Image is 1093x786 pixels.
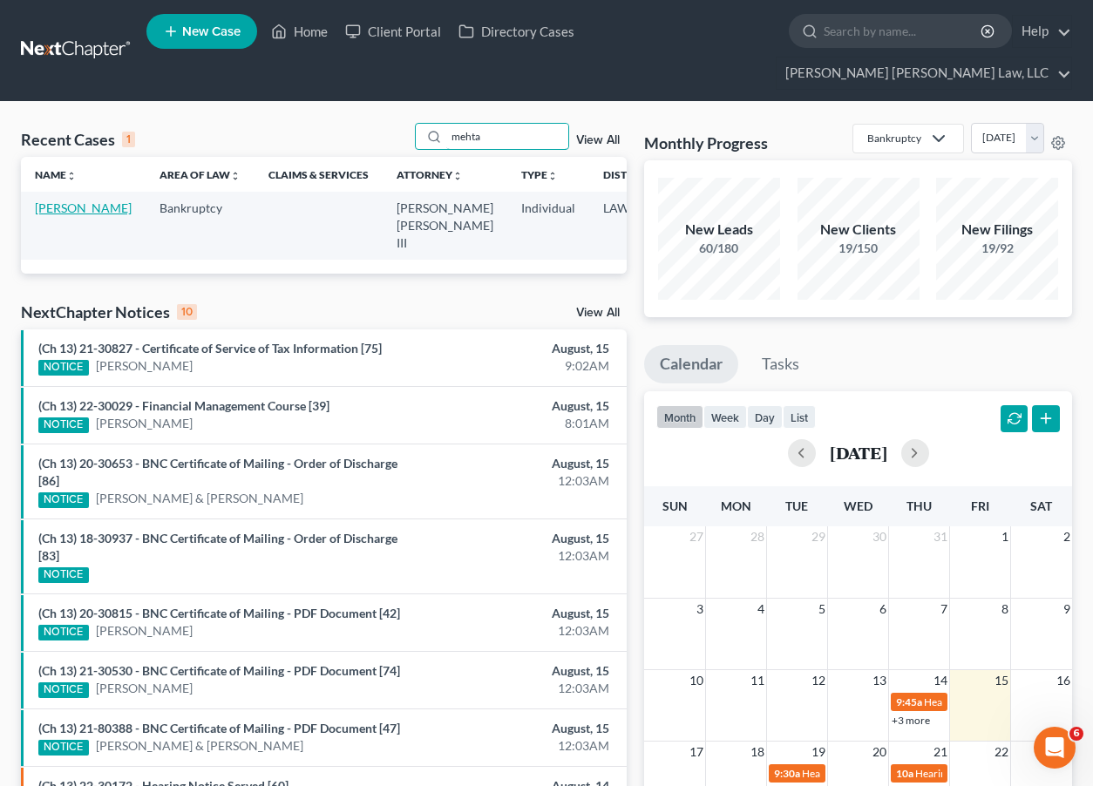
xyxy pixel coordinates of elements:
[777,58,1071,89] a: [PERSON_NAME] [PERSON_NAME] Law, LLC
[21,302,197,322] div: NextChapter Notices
[688,742,705,762] span: 17
[695,599,705,620] span: 3
[749,670,766,691] span: 11
[896,695,922,708] span: 9:45a
[878,599,888,620] span: 6
[774,767,800,780] span: 9:30a
[932,670,949,691] span: 14
[450,16,583,47] a: Directory Cases
[1000,526,1010,547] span: 1
[431,547,609,565] div: 12:03AM
[507,192,589,259] td: Individual
[452,171,463,181] i: unfold_more
[38,492,89,508] div: NOTICE
[798,240,920,257] div: 19/150
[871,742,888,762] span: 20
[932,742,949,762] span: 21
[756,599,766,620] span: 4
[431,605,609,622] div: August, 15
[177,304,197,320] div: 10
[993,742,1010,762] span: 22
[1000,599,1010,620] span: 8
[824,15,983,47] input: Search by name...
[255,157,383,192] th: Claims & Services
[431,357,609,375] div: 9:02AM
[66,171,77,181] i: unfold_more
[721,498,751,513] span: Mon
[658,240,780,257] div: 60/180
[746,345,815,383] a: Tasks
[262,16,336,47] a: Home
[644,132,768,153] h3: Monthly Progress
[810,526,827,547] span: 29
[896,767,913,780] span: 10a
[431,737,609,755] div: 12:03AM
[431,720,609,737] div: August, 15
[397,168,463,181] a: Attorneyunfold_more
[38,606,400,620] a: (Ch 13) 20-30815 - BNC Certificate of Mailing - PDF Document [42]
[576,307,620,319] a: View All
[892,714,930,727] a: +3 more
[96,737,303,755] a: [PERSON_NAME] & [PERSON_NAME]
[431,662,609,680] div: August, 15
[971,498,989,513] span: Fri
[830,444,887,462] h2: [DATE]
[96,415,193,432] a: [PERSON_NAME]
[936,240,1058,257] div: 19/92
[658,220,780,240] div: New Leads
[230,171,241,181] i: unfold_more
[38,398,329,413] a: (Ch 13) 22-30029 - Financial Management Course [39]
[783,405,816,429] button: list
[1055,670,1072,691] span: 16
[932,526,949,547] span: 31
[662,498,688,513] span: Sun
[38,341,382,356] a: (Ch 13) 21-30827 - Certificate of Service of Tax Information [75]
[798,220,920,240] div: New Clients
[38,417,89,433] div: NOTICE
[35,168,77,181] a: Nameunfold_more
[749,742,766,762] span: 18
[1030,498,1052,513] span: Sat
[844,498,872,513] span: Wed
[146,192,255,259] td: Bankruptcy
[96,357,193,375] a: [PERSON_NAME]
[644,345,738,383] a: Calendar
[924,695,1060,708] span: Hearing for [PERSON_NAME]
[431,530,609,547] div: August, 15
[35,200,132,215] a: [PERSON_NAME]
[656,405,703,429] button: month
[122,132,135,147] div: 1
[38,456,397,488] a: (Ch 13) 20-30653 - BNC Certificate of Mailing - Order of Discharge [86]
[21,129,135,150] div: Recent Cases
[431,455,609,472] div: August, 15
[939,599,949,620] span: 7
[96,490,303,507] a: [PERSON_NAME] & [PERSON_NAME]
[38,360,89,376] div: NOTICE
[688,670,705,691] span: 10
[817,599,827,620] span: 5
[871,670,888,691] span: 13
[688,526,705,547] span: 27
[383,192,507,259] td: [PERSON_NAME] [PERSON_NAME] III
[871,526,888,547] span: 30
[38,663,400,678] a: (Ch 13) 21-30530 - BNC Certificate of Mailing - PDF Document [74]
[867,131,921,146] div: Bankruptcy
[431,680,609,697] div: 12:03AM
[703,405,747,429] button: week
[936,220,1058,240] div: New Filings
[521,168,558,181] a: Typeunfold_more
[1034,727,1076,769] iframe: Intercom live chat
[38,531,397,563] a: (Ch 13) 18-30937 - BNC Certificate of Mailing - Order of Discharge [83]
[802,767,1089,780] span: Hearing for [US_STATE] Safety Association of Timbermen - Self I
[38,682,89,698] div: NOTICE
[1062,599,1072,620] span: 9
[96,680,193,697] a: [PERSON_NAME]
[576,134,620,146] a: View All
[431,397,609,415] div: August, 15
[431,622,609,640] div: 12:03AM
[431,472,609,490] div: 12:03AM
[182,25,241,38] span: New Case
[38,567,89,583] div: NOTICE
[38,625,89,640] div: NOTICE
[993,670,1010,691] span: 15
